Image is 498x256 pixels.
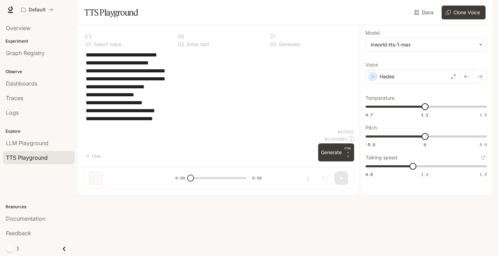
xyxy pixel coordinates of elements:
[270,42,278,47] p: 0 3 .
[480,142,487,148] span: 5.0
[186,42,209,47] p: Enter text
[278,42,300,47] p: Generate
[84,6,138,19] h1: TTS Playground
[344,146,351,155] p: CTRL +
[366,96,395,100] p: Temperature
[366,112,373,118] span: 0.7
[366,30,380,35] p: Model
[380,73,394,80] p: Hades
[178,42,186,47] p: 0 2 .
[366,38,487,51] div: inworld-tts-1-max
[480,171,487,177] span: 1.5
[92,42,121,47] p: Select voice
[366,155,397,160] p: Talking speed
[86,42,92,47] p: 0 1 .
[421,171,428,177] span: 1.0
[366,125,377,130] p: Pitch
[421,112,428,118] span: 1.1
[413,6,436,19] a: Docs
[480,112,487,118] span: 1.5
[18,3,56,17] button: All workspaces
[366,142,375,148] span: -5.0
[371,41,476,48] div: inworld-tts-1-max
[344,146,351,159] p: ⏎
[83,150,105,161] button: Hide
[318,143,354,161] button: GenerateCTRL +⏎
[29,7,46,13] p: Default
[479,154,487,161] button: Reset to default
[442,6,486,19] button: Clone Voice
[424,142,426,148] span: 0
[366,62,378,67] p: Voice
[366,171,373,177] span: 0.5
